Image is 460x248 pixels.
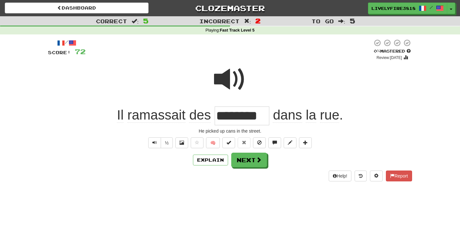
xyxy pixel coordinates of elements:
button: Round history (alt+y) [355,171,367,181]
span: : [338,18,345,24]
span: Incorrect [199,18,240,24]
span: : [244,18,251,24]
a: LivelyFire3818 / [368,3,447,14]
span: / [430,5,433,10]
a: Clozemaster [158,3,302,14]
span: des [189,107,211,123]
button: Reset to 0% Mastered (alt+r) [238,137,250,148]
span: la [306,107,316,123]
button: Help! [329,171,351,181]
span: To go [311,18,334,24]
span: Score: [48,50,71,55]
button: Ignore sentence (alt+i) [253,137,266,148]
button: ½ [161,137,173,148]
div: Mastered [372,48,412,54]
button: Play sentence audio (ctl+space) [148,137,161,148]
span: ramassait [127,107,186,123]
button: Edit sentence (alt+d) [284,137,296,148]
button: Explain [193,155,228,165]
span: Correct [96,18,127,24]
button: Add to collection (alt+a) [299,137,312,148]
span: 5 [143,17,149,25]
button: Show image (alt+x) [175,137,188,148]
button: Set this sentence to 100% Mastered (alt+m) [222,137,235,148]
span: dans [273,107,302,123]
span: 5 [350,17,355,25]
strong: Fast Track Level 5 [220,28,255,33]
button: 🧠 [206,137,220,148]
span: Il [117,107,124,123]
span: rue [320,107,340,123]
button: Report [386,171,412,181]
small: Review: [DATE] [377,55,402,60]
div: He picked up cans in the street. [48,128,412,134]
span: 0 % [374,48,380,54]
button: Discuss sentence (alt+u) [268,137,281,148]
div: / [48,39,86,47]
button: Favorite sentence (alt+f) [191,137,203,148]
button: Next [231,153,267,167]
span: 72 [75,47,86,55]
a: Dashboard [5,3,149,13]
span: . [269,107,343,123]
div: Text-to-speech controls [147,137,173,148]
span: LivelyFire3818 [372,5,416,11]
span: : [132,18,139,24]
span: 2 [255,17,261,25]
